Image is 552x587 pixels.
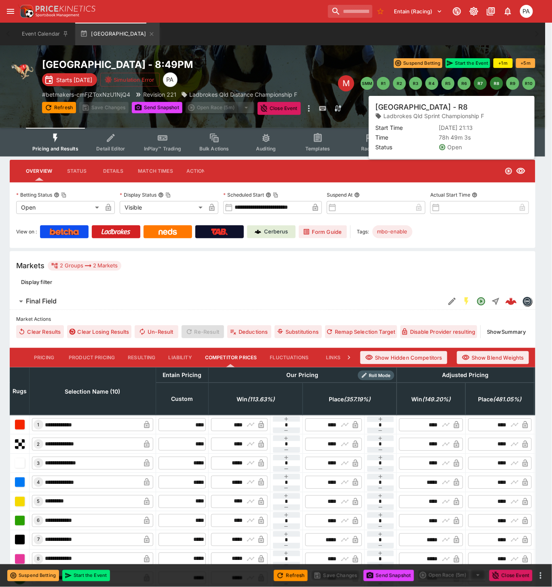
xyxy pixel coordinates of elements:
[135,325,178,338] button: Un-Result
[42,58,330,71] h2: Copy To Clipboard
[10,58,36,84] img: greyhound_racing.png
[131,161,180,181] button: Match Times
[156,367,209,383] th: Entain Pricing
[377,77,390,90] button: R1
[181,90,297,99] div: Ladbrokes Qld Distance Championship F
[458,146,488,152] span: Popular Bets
[489,294,503,309] button: Straight
[211,229,228,235] img: TabNZ
[199,348,264,367] button: Competitor Prices
[366,372,394,379] span: Roll Mode
[364,570,414,581] button: Send Snapshot
[484,4,498,19] button: Documentation
[36,518,42,523] span: 6
[16,261,44,270] h5: Markets
[320,394,379,404] span: excl. Emergencies (299.83%)
[264,228,288,236] p: Cerberus
[228,394,283,404] span: excl. Emergencies (100.04%)
[410,146,433,152] span: Simulator
[247,394,275,404] em: ( 113.63 %)
[156,383,209,415] th: Custom
[36,422,41,428] span: 1
[258,102,301,115] button: Close Event
[162,348,199,367] button: Liability
[75,23,160,45] button: [GEOGRAPHIC_DATA]
[17,23,74,45] button: Event Calendar
[96,146,125,152] span: Detail Editor
[16,191,52,198] p: Betting Status
[32,146,78,152] span: Pricing and Results
[446,58,490,68] button: Start the Event
[360,351,447,364] button: Show Hidden Competitors
[3,4,18,19] button: open drawer
[159,229,177,235] img: Neds
[507,146,542,152] span: Related Events
[56,387,129,396] span: Selection Name (10)
[101,229,131,235] img: Ladbrokes
[223,191,264,198] p: Scheduled Start
[423,394,451,404] em: ( 149.20 %)
[358,371,394,380] div: Show/hide Price Roll mode configuration.
[62,570,110,581] button: Start the Event
[132,102,182,113] button: Send Snapshot
[16,313,529,325] label: Market Actions
[361,77,535,90] nav: pagination navigation
[16,201,102,214] div: Open
[100,73,160,87] button: Simulation Error
[372,228,412,236] span: mbo-enable
[95,161,131,181] button: Details
[457,351,529,364] button: Show Blend Weights
[325,325,398,338] button: Remap Selection Target
[304,102,314,115] button: more
[186,102,254,113] div: split button
[474,77,487,90] button: R7
[400,325,477,338] button: Disable Provider resulting
[26,348,62,367] button: Pricing
[299,225,347,238] a: Form Guide
[56,76,92,84] p: Starts [DATE]
[394,58,442,68] button: Suspend Betting
[361,77,374,90] button: SMM
[36,13,79,17] img: Sportsbook Management
[430,104,452,113] p: Overtype
[36,556,42,562] span: 8
[409,77,422,90] button: R3
[189,90,297,99] p: Ladbrokes Qld Distance Championship F
[10,367,30,415] th: Rugs
[520,5,533,18] div: Peter Addley
[328,5,372,18] input: search
[458,77,471,90] button: R6
[536,571,546,581] button: more
[372,225,412,238] div: Betting Target: cerberus
[16,325,64,338] button: Clear Results
[506,77,519,90] button: R9
[467,4,481,19] button: Toggle light/dark mode
[120,191,157,198] p: Display Status
[489,570,533,581] button: Close Event
[36,499,42,504] span: 5
[144,146,181,152] span: InPlay™ Trading
[273,192,279,198] button: Copy To Clipboard
[163,72,178,87] div: Peter Addley
[36,6,95,12] img: PriceKinetics
[518,2,535,20] button: Peter Addley
[506,104,532,113] p: Auto-Save
[36,479,42,485] span: 4
[442,77,455,90] button: R5
[501,4,515,19] button: Notifications
[493,394,522,404] em: ( 481.05 %)
[523,297,532,306] img: betmakers
[227,325,271,338] button: Deductions
[522,77,535,90] button: R10
[19,161,59,181] button: Overview
[275,325,322,338] button: Substitutions
[484,325,529,338] button: ShowSummary
[445,294,459,309] button: Edit Detail
[459,294,474,309] button: SGM Enabled
[283,370,322,380] div: Our Pricing
[120,201,205,214] div: Visible
[417,570,486,581] div: split button
[490,77,503,90] button: R8
[430,191,470,198] p: Actual Start Time
[425,77,438,90] button: R4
